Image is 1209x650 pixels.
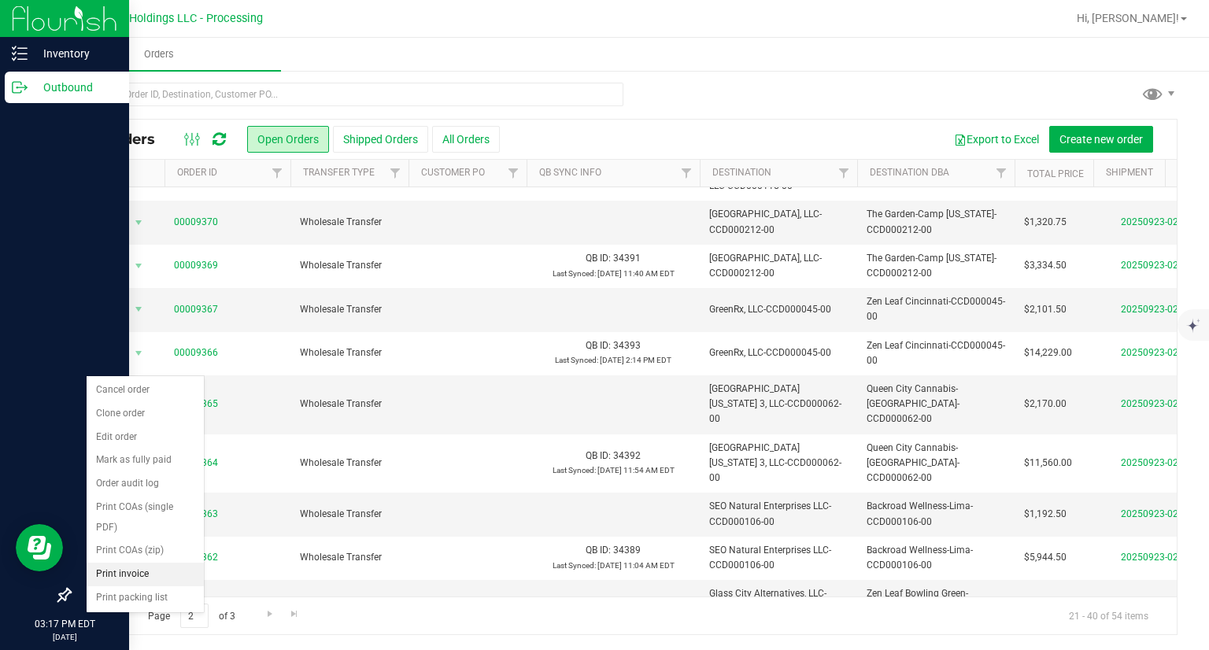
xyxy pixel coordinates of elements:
[1121,304,1184,315] a: 20250923-027
[87,402,204,426] li: Clone order
[867,207,1005,237] span: The Garden-Camp [US_STATE]-CCD000212-00
[831,160,857,187] a: Filter
[87,496,204,539] li: Print COAs (single PDF)
[300,594,399,609] span: Wholesale Transfer
[7,631,122,643] p: [DATE]
[501,160,527,187] a: Filter
[1121,552,1184,563] a: 20250923-020
[867,586,1005,616] span: Zen Leaf Bowling Green-CCD000056-00
[174,215,218,230] a: 00009370
[613,253,641,264] span: 34391
[28,78,122,97] p: Outbound
[129,212,149,234] span: select
[1049,126,1153,153] button: Create new order
[174,345,218,360] a: 00009366
[600,356,671,364] span: [DATE] 2:14 PM EDT
[333,126,428,153] button: Shipped Orders
[709,207,848,237] span: [GEOGRAPHIC_DATA], LLC-CCD000212-00
[539,167,601,178] a: QB Sync Info
[174,258,218,273] a: 00009369
[174,302,218,317] a: 00009367
[12,46,28,61] inline-svg: Inventory
[283,604,306,625] a: Go to the last page
[300,345,399,360] span: Wholesale Transfer
[1024,302,1067,317] span: $2,101.50
[709,499,848,529] span: SEO Natural Enterprises LLC-CCD000106-00
[709,586,848,616] span: Glass City Alternatives, LLC-CCD000056-00
[432,126,500,153] button: All Orders
[944,126,1049,153] button: Export to Excel
[712,167,771,178] a: Destination
[87,472,204,496] li: Order audit log
[1121,216,1184,227] a: 20250923-023
[586,450,611,461] span: QB ID:
[300,456,399,471] span: Wholesale Transfer
[709,251,848,281] span: [GEOGRAPHIC_DATA], LLC-CCD000212-00
[264,160,290,187] a: Filter
[709,441,848,486] span: [GEOGRAPHIC_DATA] [US_STATE] 3, LLC-CCD000062-00
[709,345,848,360] span: GreenRx, LLC-CCD000045-00
[1106,167,1153,178] a: Shipment
[709,382,848,427] span: [GEOGRAPHIC_DATA] [US_STATE] 3, LLC-CCD000062-00
[1024,345,1072,360] span: $14,229.00
[555,356,598,364] span: Last Synced:
[867,499,1005,529] span: Backroad Wellness-Lima-CCD000106-00
[16,524,63,571] iframe: Resource center
[586,253,611,264] span: QB ID:
[870,167,949,178] a: Destination DBA
[867,251,1005,281] span: The Garden-Camp [US_STATE]-CCD000212-00
[129,342,149,364] span: select
[1121,508,1184,519] a: 20250923-021
[1121,347,1184,358] a: 20250923-026
[1121,596,1184,607] a: 20250923-019
[1121,457,1184,468] a: 20250923-024
[867,294,1005,324] span: Zen Leaf Cincinnati-CCD000045-00
[1121,398,1184,409] a: 20250923-025
[129,298,149,320] span: select
[1024,258,1067,273] span: $3,334.50
[867,382,1005,427] span: Queen City Cannabis-[GEOGRAPHIC_DATA]-CCD000062-00
[87,539,204,563] li: Print COAs (zip)
[180,604,209,628] input: 2
[87,379,204,402] li: Cancel order
[1059,133,1143,146] span: Create new order
[613,545,641,556] span: 34389
[247,126,329,153] button: Open Orders
[1024,456,1072,471] span: $11,560.00
[553,466,596,475] span: Last Synced:
[553,561,596,570] span: Last Synced:
[597,269,675,278] span: [DATE] 11:40 AM EDT
[1056,604,1161,627] span: 21 - 40 of 54 items
[300,397,399,412] span: Wholesale Transfer
[1024,594,1059,609] span: $445.50
[300,215,399,230] span: Wholesale Transfer
[300,258,399,273] span: Wholesale Transfer
[867,441,1005,486] span: Queen City Cannabis-[GEOGRAPHIC_DATA]-CCD000062-00
[597,561,675,570] span: [DATE] 11:04 AM EDT
[586,340,611,351] span: QB ID:
[87,426,204,449] li: Edit order
[1027,168,1084,179] a: Total Price
[709,543,848,573] span: SEO Natural Enterprises LLC-CCD000106-00
[38,38,281,71] a: Orders
[1024,507,1067,522] span: $1,192.50
[135,604,248,628] span: Page of 3
[300,550,399,565] span: Wholesale Transfer
[303,167,375,178] a: Transfer Type
[12,79,28,95] inline-svg: Outbound
[867,543,1005,573] span: Backroad Wellness-Lima-CCD000106-00
[586,545,611,556] span: QB ID:
[129,255,149,277] span: select
[58,12,263,25] span: Riviera Creek Holdings LLC - Processing
[1024,397,1067,412] span: $2,170.00
[87,586,204,610] li: Print packing list
[597,466,675,475] span: [DATE] 11:54 AM EDT
[177,167,217,178] a: Order ID
[383,160,409,187] a: Filter
[7,617,122,631] p: 03:17 PM EDT
[674,160,700,187] a: Filter
[69,83,623,106] input: Search Order ID, Destination, Customer PO...
[300,507,399,522] span: Wholesale Transfer
[123,47,195,61] span: Orders
[709,302,848,317] span: GreenRx, LLC-CCD000045-00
